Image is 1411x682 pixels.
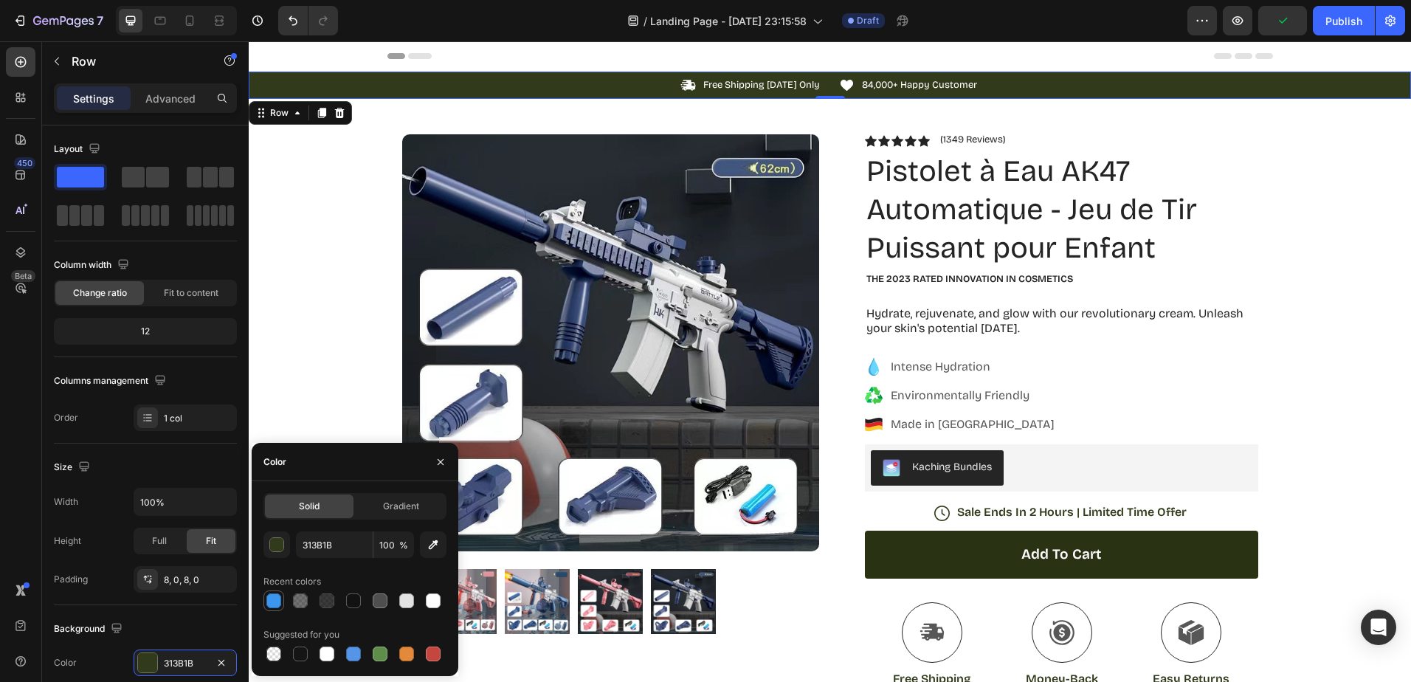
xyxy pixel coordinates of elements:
[164,286,218,300] span: Fit to content
[54,255,132,275] div: Column width
[904,630,981,646] p: Easy Returns
[618,232,1008,244] p: The 2023 Rated Innovation in Cosmetics
[296,531,373,558] input: Eg: FFFFFF
[263,575,321,588] div: Recent colors
[14,157,35,169] div: 450
[622,409,755,444] button: Kaching Bundles
[644,630,722,646] p: Free Shipping
[54,656,77,669] div: Color
[1361,610,1396,645] div: Open Intercom Messenger
[1325,13,1362,29] div: Publish
[6,6,110,35] button: 7
[383,500,419,513] span: Gradient
[164,657,207,670] div: 313B1B
[642,317,806,334] p: Intense Hydration
[773,504,852,523] div: Add to cart
[399,539,408,552] span: %
[145,91,196,106] p: Advanced
[164,412,233,425] div: 1 col
[11,270,35,282] div: Beta
[634,418,652,435] img: KachingBundles.png
[299,500,320,513] span: Solid
[54,139,103,159] div: Layout
[642,374,806,392] p: Made in [GEOGRAPHIC_DATA]
[134,489,236,515] input: Auto
[54,573,88,586] div: Padding
[263,628,339,641] div: Suggested for you
[54,534,81,548] div: Height
[708,464,938,479] p: Sale Ends In 2 Hours | Limited Time Offer
[54,371,169,391] div: Columns management
[857,14,879,27] span: Draft
[54,458,93,478] div: Size
[691,93,757,105] p: (1349 Reviews)
[206,534,216,548] span: Fit
[644,13,647,29] span: /
[616,489,1010,537] button: Add to cart
[650,13,807,29] span: Landing Page - [DATE] 23:15:58
[642,345,806,363] p: Environmentally Friendly
[72,52,197,70] p: Row
[152,534,167,548] span: Full
[57,321,234,342] div: 12
[616,109,1010,227] h1: Pistolet à Eau AK47 Automatique - Jeu de Tir Puissant pour Enfant
[777,630,849,646] p: Money-Back
[164,573,233,587] div: 8, 0, 8, 0
[97,12,103,30] p: 7
[73,286,127,300] span: Change ratio
[249,41,1411,682] iframe: Design area
[54,619,125,639] div: Background
[618,265,1008,296] p: Hydrate, rejuvenate, and glow with our revolutionary cream. Unleash your skin's potential [DATE].
[54,411,78,424] div: Order
[663,418,743,433] div: Kaching Bundles
[73,91,114,106] p: Settings
[54,495,78,509] div: Width
[263,455,286,469] div: Color
[278,6,338,35] div: Undo/Redo
[1313,6,1375,35] button: Publish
